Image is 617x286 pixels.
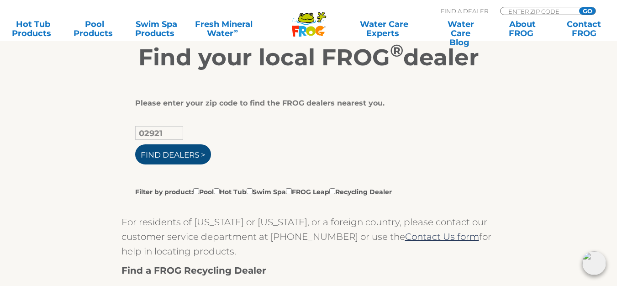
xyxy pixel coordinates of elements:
input: GO [579,7,596,15]
input: Filter by product:PoolHot TubSwim SpaFROG LeapRecycling Dealer [247,188,253,194]
a: Water CareExperts [345,20,423,38]
sup: ∞ [233,27,238,34]
sup: ® [390,40,403,61]
label: Filter by product: Pool Hot Tub Swim Spa FROG Leap Recycling Dealer [135,186,392,196]
img: openIcon [582,251,606,275]
a: Water CareBlog [437,20,485,38]
div: Please enter your zip code to find the FROG dealers nearest you. [135,99,475,108]
input: Filter by product:PoolHot TubSwim SpaFROG LeapRecycling Dealer [214,188,220,194]
input: Filter by product:PoolHot TubSwim SpaFROG LeapRecycling Dealer [329,188,335,194]
a: Contact Us form [405,231,479,242]
a: Fresh MineralWater∞ [194,20,254,38]
input: Filter by product:PoolHot TubSwim SpaFROG LeapRecycling Dealer [193,188,199,194]
a: Hot TubProducts [9,20,57,38]
a: AboutFROG [498,20,546,38]
input: Zip Code Form [507,7,569,15]
p: For residents of [US_STATE] or [US_STATE], or a foreign country, please contact our customer serv... [121,215,496,259]
a: Swim SpaProducts [132,20,180,38]
a: ContactFROG [560,20,608,38]
strong: Find a FROG Recycling Dealer [121,265,266,276]
a: PoolProducts [71,20,119,38]
input: Find Dealers > [135,144,211,164]
input: Filter by product:PoolHot TubSwim SpaFROG LeapRecycling Dealer [286,188,292,194]
p: Find A Dealer [441,7,488,15]
h2: Find your local FROG dealer [28,44,590,71]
